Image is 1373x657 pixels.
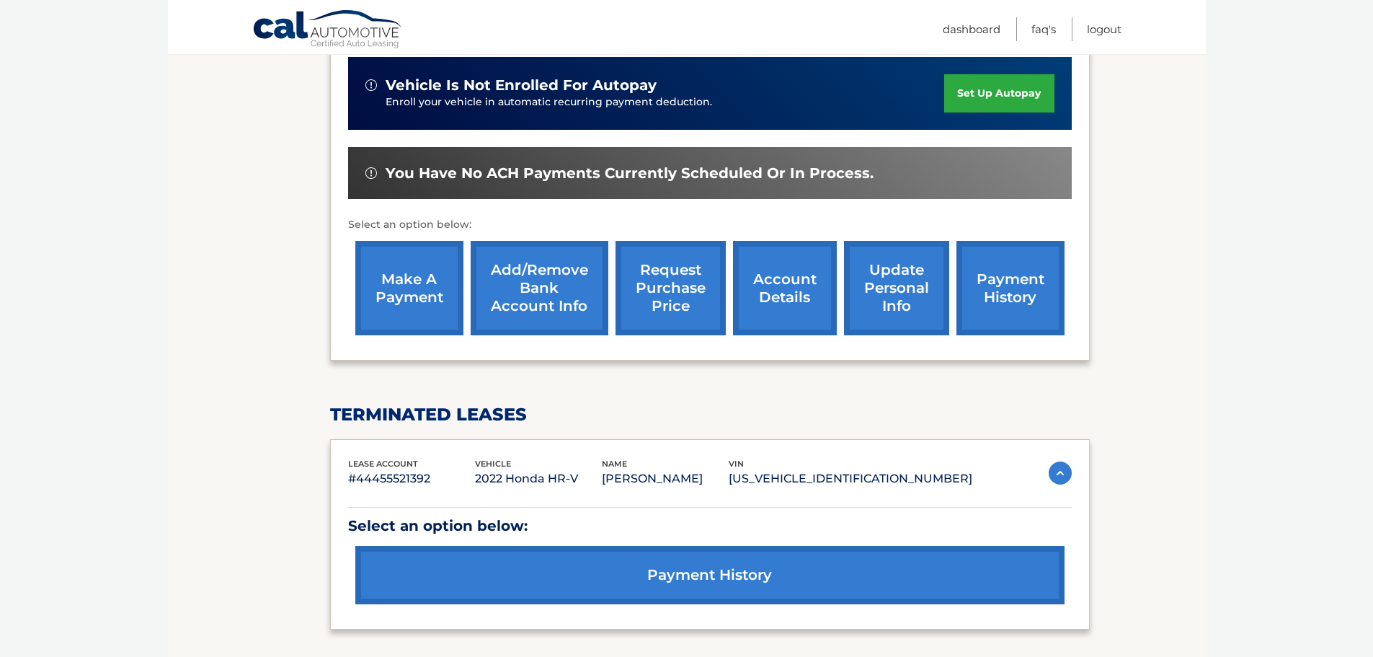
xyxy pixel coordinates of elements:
span: You have no ACH payments currently scheduled or in process. [386,164,874,182]
a: make a payment [355,241,463,335]
h2: terminated leases [330,404,1090,425]
a: payment history [956,241,1065,335]
p: [US_VEHICLE_IDENTIFICATION_NUMBER] [729,469,972,489]
img: alert-white.svg [365,79,377,91]
span: vehicle [475,459,511,469]
span: lease account [348,459,418,469]
span: vehicle is not enrolled for autopay [386,76,657,94]
p: [PERSON_NAME] [602,469,729,489]
a: Cal Automotive [252,9,404,51]
a: Add/Remove bank account info [471,241,608,335]
a: update personal info [844,241,949,335]
p: Select an option below: [348,216,1072,234]
img: accordion-active.svg [1049,462,1072,485]
a: account details [733,241,837,335]
p: Enroll your vehicle in automatic recurring payment deduction. [386,94,945,110]
p: #44455521392 [348,469,475,489]
a: Logout [1087,17,1121,41]
p: 2022 Honda HR-V [475,469,602,489]
a: FAQ's [1031,17,1056,41]
p: Select an option below: [348,513,1072,539]
a: request purchase price [616,241,726,335]
a: set up autopay [944,74,1054,113]
a: Dashboard [943,17,1000,41]
span: name [602,459,627,469]
span: vin [729,459,744,469]
img: alert-white.svg [365,167,377,179]
a: payment history [355,546,1065,604]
